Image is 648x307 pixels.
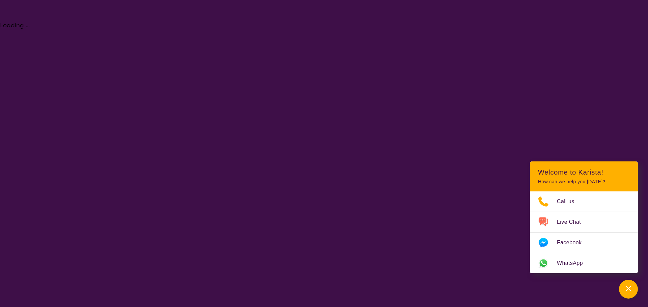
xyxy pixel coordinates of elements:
span: WhatsApp [557,258,591,268]
p: How can we help you [DATE]? [538,179,630,185]
span: Facebook [557,238,590,248]
ul: Choose channel [530,191,638,273]
a: Web link opens in a new tab. [530,253,638,273]
h2: Welcome to Karista! [538,168,630,176]
button: Channel Menu [619,280,638,299]
span: Live Chat [557,217,589,227]
span: Call us [557,196,583,207]
div: Channel Menu [530,161,638,273]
